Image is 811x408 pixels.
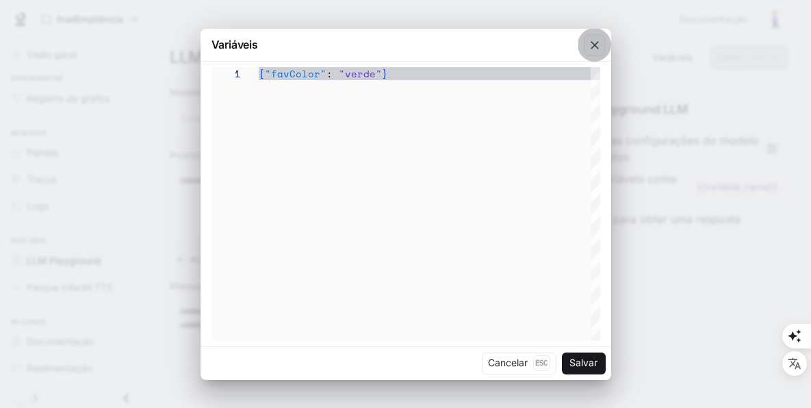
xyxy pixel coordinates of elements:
[211,67,241,80] div: 1
[326,66,333,81] span: :
[259,66,265,81] span: {
[482,353,556,374] button: CancelarEsc
[382,66,388,81] span: }
[339,66,382,81] span: "verde"
[488,355,528,372] font: Cancelar
[533,355,550,370] p: Esc
[265,66,326,81] span: "favColor"
[211,36,258,53] p: Variáveis
[562,353,606,374] button: Salvar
